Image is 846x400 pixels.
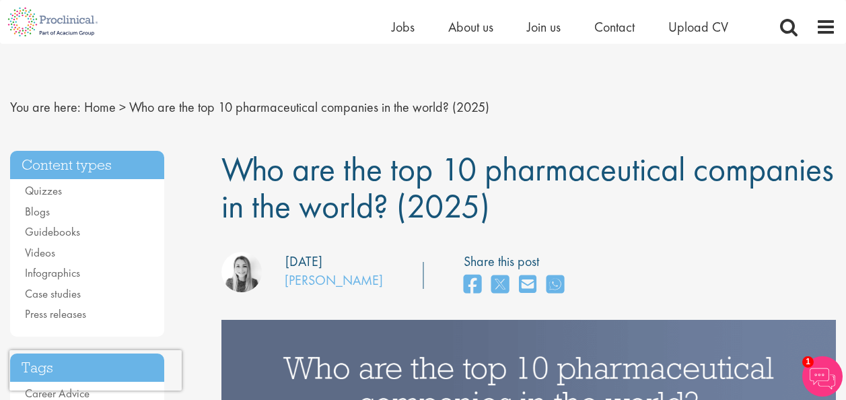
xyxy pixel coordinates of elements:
a: Case studies [25,286,81,301]
span: Who are the top 10 pharmaceutical companies in the world? (2025) [129,98,489,116]
img: Hannah Burke [221,252,262,292]
span: Who are the top 10 pharmaceutical companies in the world? (2025) [221,147,834,228]
a: share on whats app [547,271,564,300]
a: Infographics [25,265,80,280]
div: [DATE] [285,252,322,271]
a: Blogs [25,204,50,219]
a: share on email [519,271,536,300]
a: breadcrumb link [84,98,116,116]
label: Share this post [464,252,571,271]
a: Contact [594,18,635,36]
a: Quizzes [25,183,62,198]
a: share on twitter [491,271,509,300]
a: Videos [25,245,55,260]
iframe: reCAPTCHA [9,350,182,391]
img: Chatbot [802,356,843,397]
a: About us [448,18,493,36]
a: share on facebook [464,271,481,300]
a: Upload CV [668,18,728,36]
a: Join us [527,18,561,36]
a: Press releases [25,306,86,321]
span: You are here: [10,98,81,116]
span: > [119,98,126,116]
h3: Content types [10,151,164,180]
a: [PERSON_NAME] [285,271,383,289]
a: Jobs [392,18,415,36]
a: Guidebooks [25,224,80,239]
span: 1 [802,356,814,368]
